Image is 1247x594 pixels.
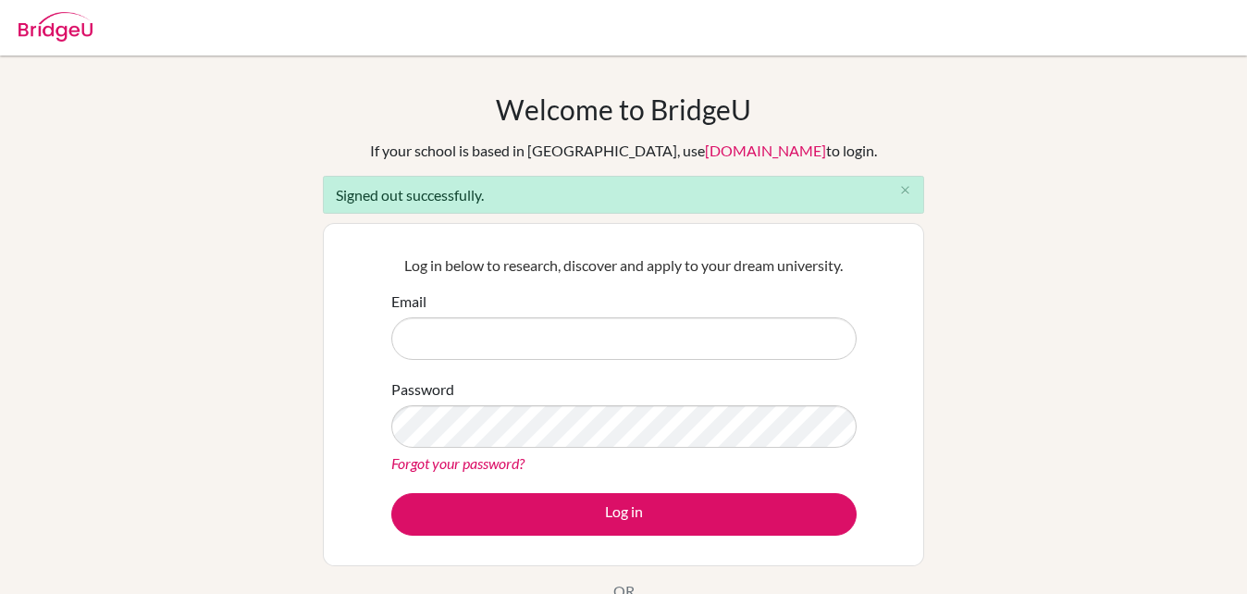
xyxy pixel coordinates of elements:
div: Signed out successfully. [323,176,924,214]
div: If your school is based in [GEOGRAPHIC_DATA], use to login. [370,140,877,162]
button: Close [886,177,923,204]
a: [DOMAIN_NAME] [705,142,826,159]
img: Bridge-U [19,12,93,42]
i: close [898,183,912,197]
label: Password [391,378,454,401]
label: Email [391,291,426,313]
button: Log in [391,493,857,536]
a: Forgot your password? [391,454,525,472]
h1: Welcome to BridgeU [496,93,751,126]
p: Log in below to research, discover and apply to your dream university. [391,254,857,277]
